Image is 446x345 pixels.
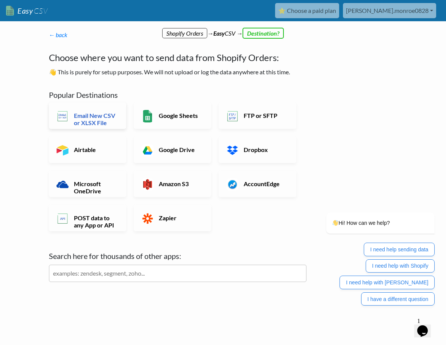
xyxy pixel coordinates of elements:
[157,112,203,119] h6: Google Sheets
[72,180,119,194] h6: Microsoft OneDrive
[141,178,154,191] img: Amazon S3 App & API
[226,144,239,157] img: Dropbox App & API
[49,31,68,38] a: ← back
[219,136,296,163] a: Dropbox
[141,212,154,225] img: Zapier App & API
[33,6,48,16] span: CSV
[219,102,296,129] a: FTP or SFTP
[72,112,119,126] h6: Email New CSV or XLSX File
[242,112,288,119] h6: FTP or SFTP
[49,136,126,163] a: Airtable
[49,171,126,197] a: Microsoft OneDrive
[157,214,203,221] h6: Zapier
[242,180,288,187] h6: AccountEdge
[141,110,154,122] img: Google Sheets App & API
[134,171,211,197] a: Amazon S3
[275,3,339,18] a: ⭐ Choose a paid plan
[49,205,126,231] a: POST data to any App or API
[134,136,211,163] a: Google Drive
[49,67,307,77] p: 👋 This is purely for setup purposes. We will not upload or log the data anywhere at this time.
[56,212,69,225] img: POST data to any App or API App & API
[72,146,119,153] h6: Airtable
[134,102,211,129] a: Google Sheets
[49,102,126,129] a: Email New CSV or XLSX File
[56,178,69,191] img: Microsoft OneDrive App & API
[414,315,438,337] iframe: chat widget
[49,265,307,282] input: examples: zendesk, segment, zoho...
[56,144,69,157] img: Airtable App & API
[157,180,203,187] h6: Amazon S3
[226,178,239,191] img: AccountEdge App & API
[141,144,154,157] img: Google Drive App & API
[49,51,307,64] h4: Choose where you want to send data from Shopify Orders:
[226,110,239,122] img: FTP or SFTP App & API
[6,3,48,19] a: EasyCSV
[242,146,288,153] h6: Dropbox
[49,90,307,99] h5: Popular Destinations
[56,110,69,122] img: Email New CSV or XLSX File App & API
[41,21,405,38] div: → CSV →
[302,144,438,311] iframe: chat widget
[343,3,436,18] a: [PERSON_NAME].monroe0828
[72,214,119,229] h6: POST data to any App or API
[157,146,203,153] h6: Google Drive
[219,171,296,197] a: AccountEdge
[134,205,211,231] a: Zapier
[49,250,307,262] label: Search here for thousands of other apps:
